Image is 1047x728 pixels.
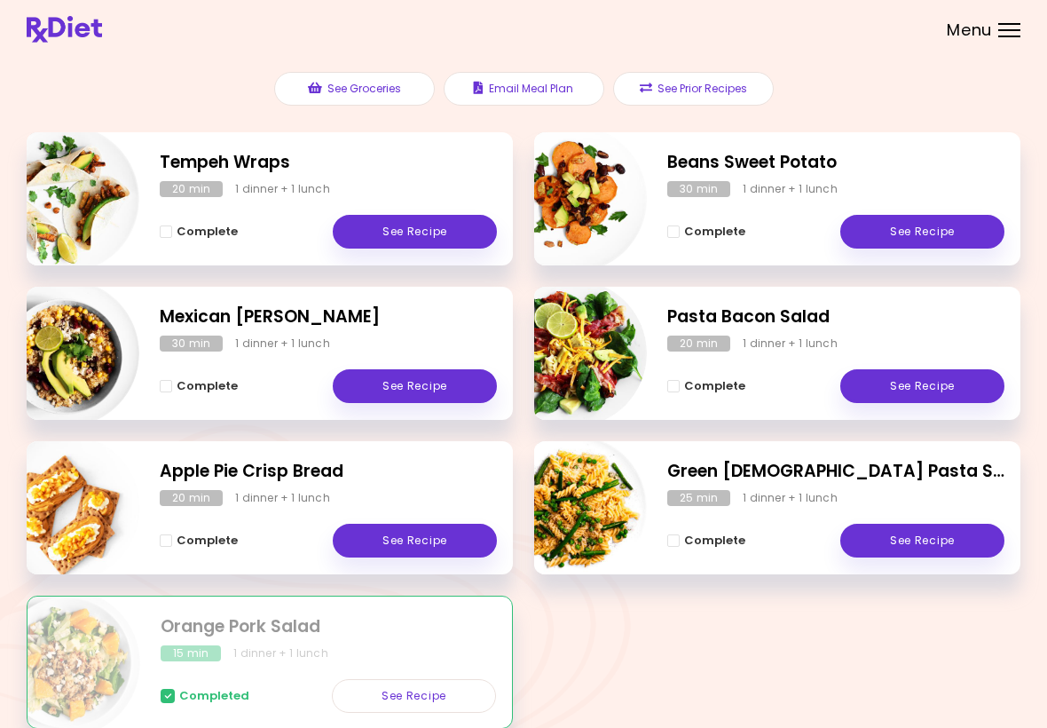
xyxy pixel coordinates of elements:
span: Menu [947,22,992,38]
h2: Orange Pork Salad [161,614,496,640]
button: Complete - Beans Sweet Potato [667,221,745,242]
h2: Beans Sweet Potato [667,150,1004,176]
img: Info - Pasta Bacon Salad [500,280,647,427]
div: 1 dinner + 1 lunch [235,336,330,352]
button: Email Meal Plan [444,72,604,106]
span: Completed [179,689,249,703]
div: 1 dinner + 1 lunch [235,490,330,506]
div: 20 min [160,490,223,506]
h2: Mexican Quinoa Risotto [160,305,497,330]
img: Info - Green Goddess Pasta Salad [500,434,647,582]
div: 25 min [667,490,730,506]
div: 1 dinner + 1 lunch [235,181,330,197]
span: Complete [684,225,745,239]
a: See Recipe - Green Goddess Pasta Salad [840,524,1004,558]
a: See Recipe - Pasta Bacon Salad [840,369,1004,403]
a: See Recipe - Apple Pie Crisp Bread [333,524,497,558]
div: 1 dinner + 1 lunch [743,181,838,197]
button: Complete - Mexican Quinoa Risotto [160,376,238,397]
div: 30 min [160,336,223,352]
div: 20 min [160,181,223,197]
img: RxDiet [27,16,102,43]
div: 30 min [667,181,730,197]
h2: Pasta Bacon Salad [667,305,1004,330]
h2: Tempeh Wraps [160,150,497,176]
img: Info - Beans Sweet Potato [500,125,647,273]
button: Complete - Tempeh Wraps [160,221,238,242]
button: Complete - Green Goddess Pasta Salad [667,530,745,551]
div: 20 min [667,336,730,352]
button: See Groceries [274,72,435,106]
h2: Apple Pie Crisp Bread [160,459,497,485]
span: Complete [684,379,745,393]
button: Complete - Apple Pie Crisp Bread [160,530,238,551]
a: See Recipe - Beans Sweet Potato [840,215,1004,249]
span: Complete [177,534,238,548]
h2: Green Goddess Pasta Salad [667,459,1004,485]
span: Complete [684,534,745,548]
a: See Recipe - Mexican Quinoa Risotto [333,369,497,403]
div: 1 dinner + 1 lunch [233,645,328,661]
a: See Recipe - Orange Pork Salad [332,679,496,713]
a: See Recipe - Tempeh Wraps [333,215,497,249]
span: Complete [177,225,238,239]
span: Complete [177,379,238,393]
div: 1 dinner + 1 lunch [743,490,838,506]
button: Complete - Pasta Bacon Salad [667,376,745,397]
div: 15 min [161,645,221,661]
div: 1 dinner + 1 lunch [743,336,838,352]
button: See Prior Recipes [613,72,774,106]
